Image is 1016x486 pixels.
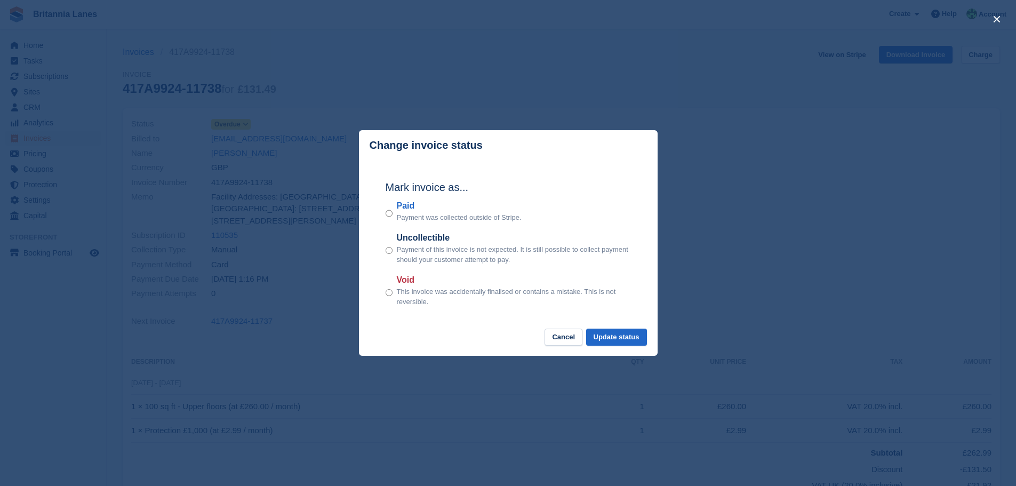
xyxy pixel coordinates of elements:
[397,244,631,265] p: Payment of this invoice is not expected. It is still possible to collect payment should your cust...
[386,179,631,195] h2: Mark invoice as...
[397,212,522,223] p: Payment was collected outside of Stripe.
[370,139,483,152] p: Change invoice status
[988,11,1005,28] button: close
[586,329,647,346] button: Update status
[545,329,582,346] button: Cancel
[397,274,631,286] label: Void
[397,232,631,244] label: Uncollectible
[397,200,522,212] label: Paid
[397,286,631,307] p: This invoice was accidentally finalised or contains a mistake. This is not reversible.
